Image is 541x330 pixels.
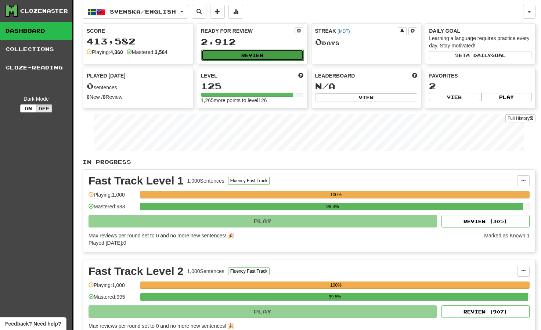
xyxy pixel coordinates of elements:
div: New / Review [87,93,189,101]
div: 125 [201,82,303,91]
button: Review [201,50,304,61]
span: 0 [315,37,322,47]
div: Playing: [87,49,123,56]
div: 1,000 Sentences [187,177,224,184]
button: On [20,104,36,112]
div: 98.3% [142,203,523,210]
strong: 0 [103,94,106,100]
div: 100% [142,191,530,198]
button: Add sentence to collection [210,5,225,19]
div: sentences [87,82,189,91]
div: Clozemaster [20,7,68,15]
strong: 3,564 [155,49,167,55]
div: 100% [142,281,530,289]
div: Fast Track Level 1 [89,175,184,186]
span: Svenska / English [110,8,176,15]
div: Streak [315,27,398,35]
button: Search sentences [192,5,206,19]
span: Open feedback widget [5,320,61,327]
a: Full History [505,114,535,122]
div: Mastered: 995 [89,293,136,305]
span: N/A [315,81,335,91]
button: Play [89,305,437,318]
div: 1,000 Sentences [187,268,224,275]
div: Mastered: [127,49,167,56]
button: Review (907) [441,305,530,318]
div: Max reviews per round set to 0 and no more new sentences! 🎉 [89,322,525,330]
span: a daily [466,53,491,58]
div: Marked as Known: 1 [484,232,530,247]
button: View [315,93,418,101]
div: Playing: 1,000 [89,191,136,203]
button: Fluency Fast Track [228,177,270,185]
div: 2,912 [201,37,303,47]
strong: 0 [87,94,90,100]
button: Off [36,104,52,112]
strong: 4,360 [110,49,123,55]
div: Learning a language requires practice every day. Stay motivated! [429,35,531,49]
div: 1,265 more points to level 126 [201,97,303,104]
button: Seta dailygoal [429,51,531,59]
a: (MDT) [338,29,350,34]
div: Dark Mode [6,95,67,103]
div: Playing: 1,000 [89,281,136,294]
span: Leaderboard [315,72,355,79]
div: 413,582 [87,37,189,46]
div: Ready for Review [201,27,295,35]
button: Play [481,93,531,101]
span: 0 [87,81,94,91]
div: Day s [315,37,418,47]
span: Score more points to level up [298,72,303,79]
button: More stats [228,5,243,19]
button: View [429,93,479,101]
span: Played [DATE] [87,72,126,79]
button: Svenska/English [83,5,188,19]
button: Fluency Fast Track [228,267,270,275]
div: Max reviews per round set to 0 and no more new sentences! 🎉 [89,232,480,239]
p: In Progress [83,158,535,166]
span: Played [DATE]: 0 [89,240,126,246]
div: Mastered: 983 [89,203,136,215]
div: Favorites [429,72,531,79]
div: 2 [429,82,531,91]
button: Play [89,215,437,227]
button: Review (305) [441,215,530,227]
div: Daily Goal [429,27,531,35]
div: Fast Track Level 2 [89,266,184,277]
div: 99.5% [142,293,527,301]
span: Level [201,72,217,79]
span: This week in points, UTC [412,72,417,79]
div: Score [87,27,189,35]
